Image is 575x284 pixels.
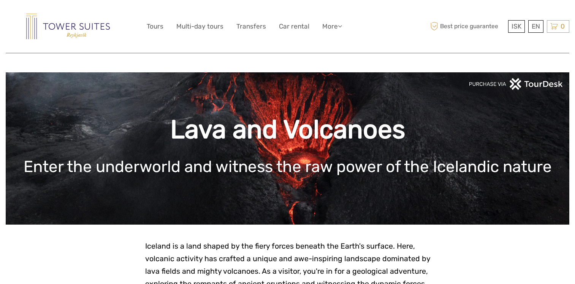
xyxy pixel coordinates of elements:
a: Tours [147,21,163,32]
a: Transfers [236,21,266,32]
span: Best price guarantee [428,20,506,33]
a: More [322,21,342,32]
h1: Enter the underworld and witness the raw power of the Icelandic nature [17,157,558,176]
span: 0 [559,22,566,30]
a: Multi-day tours [176,21,223,32]
img: PurchaseViaTourDeskwhite.png [469,78,564,90]
span: ISK [512,22,521,30]
div: EN [528,20,543,33]
a: Car rental [279,21,309,32]
h1: Lava and Volcanoes [17,114,558,145]
img: Reykjavik Residence [26,14,110,39]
